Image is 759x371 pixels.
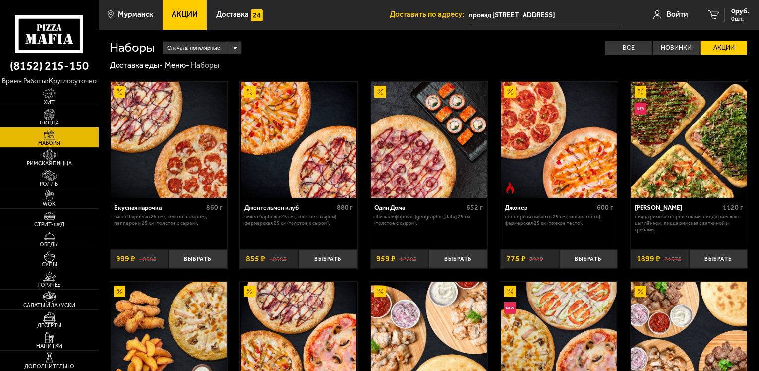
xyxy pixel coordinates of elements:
span: 959 ₽ [376,255,396,263]
div: Джокер [505,204,594,211]
img: Акционный [504,286,516,298]
span: 880 г [337,203,353,212]
span: Доставить по адресу: [390,11,469,18]
span: Мурманск [118,11,153,18]
s: 2137 ₽ [664,255,682,263]
a: АкционныйДжентельмен клуб [240,82,357,198]
img: Один Дома [371,82,487,198]
span: 1899 ₽ [637,255,660,263]
img: Акционный [504,86,516,98]
div: [PERSON_NAME] [635,204,720,211]
a: Меню- [165,61,189,70]
span: Доставка [216,11,249,18]
button: Выбрать [689,249,748,269]
s: 798 ₽ [529,255,543,263]
img: Джокер [501,82,617,198]
img: Акционный [635,286,646,298]
span: 999 ₽ [116,255,135,263]
img: Акционный [114,86,126,98]
a: Доставка еды- [110,61,163,70]
img: 15daf4d41897b9f0e9f617042186c801.svg [251,9,263,21]
button: Выбрать [298,249,357,269]
p: Пепперони Пиканто 25 см (тонкое тесто), Фермерская 25 см (тонкое тесто). [505,214,613,227]
span: 0 шт. [731,16,749,22]
img: Акционный [244,286,256,298]
label: Акции [701,41,747,55]
div: Вкусная парочка [114,204,204,211]
img: Акционный [374,286,386,298]
span: Мурманск, проезд Капитана Тарана, 2 [469,6,621,24]
span: 855 ₽ [246,255,265,263]
img: Новинка [635,103,646,115]
p: Эби Калифорния, [GEOGRAPHIC_DATA] 25 см (толстое с сыром). [374,214,483,227]
a: АкционныйОстрое блюдоДжокер [500,82,618,198]
img: Мама Миа [631,82,747,198]
img: Вкусная парочка [111,82,227,198]
img: Акционный [244,86,256,98]
label: Новинки [653,41,700,55]
button: Выбрать [169,249,227,269]
img: Острое блюдо [504,182,516,194]
a: АкционныйНовинкаМама Миа [631,82,748,198]
img: Акционный [374,86,386,98]
div: Джентельмен клуб [244,204,334,211]
h1: Наборы [110,41,155,54]
span: Сначала популярные [167,41,220,56]
img: Акционный [114,286,126,298]
span: 775 ₽ [506,255,525,263]
div: Один Дома [374,204,464,211]
p: Чикен Барбекю 25 см (толстое с сыром), Пепперони 25 см (толстое с сыром). [114,214,223,227]
img: Акционный [635,86,646,98]
span: 652 г [467,203,483,212]
div: Наборы [191,61,219,71]
s: 1228 ₽ [400,255,417,263]
span: 1120 г [723,203,744,212]
s: 1038 ₽ [269,255,287,263]
span: 860 г [206,203,223,212]
a: АкционныйОдин Дома [370,82,488,198]
input: Ваш адрес доставки [469,6,621,24]
span: 600 г [597,203,613,212]
label: Все [605,41,652,55]
p: Пицца Римская с креветками, Пицца Римская с цыплёнком, Пицца Римская с ветчиной и грибами. [635,214,743,233]
button: Выбрать [429,249,487,269]
img: Джентельмен клуб [241,82,357,198]
p: Чикен Барбекю 25 см (толстое с сыром), Фермерская 25 см (толстое с сыром). [244,214,353,227]
span: 0 руб. [731,8,749,15]
s: 1058 ₽ [139,255,157,263]
span: Акции [172,11,198,18]
img: Новинка [504,302,516,314]
a: АкционныйВкусная парочка [110,82,228,198]
span: Войти [667,11,688,18]
button: Выбрать [559,249,618,269]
